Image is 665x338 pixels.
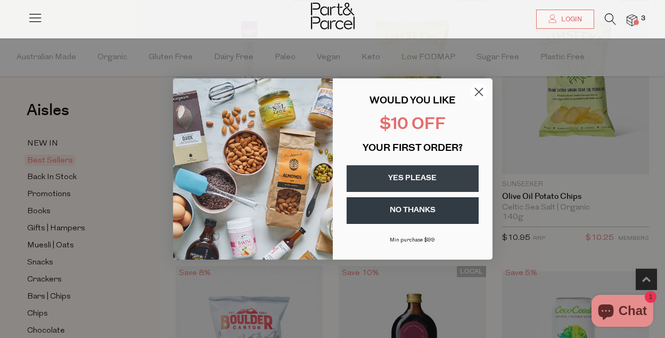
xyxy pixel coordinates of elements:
[173,78,333,260] img: 43fba0fb-7538-40bc-babb-ffb1a4d097bc.jpeg
[347,197,479,224] button: NO THANKS
[638,14,648,23] span: 3
[536,10,594,29] a: Login
[470,83,488,101] button: Close dialog
[311,3,355,29] img: Part&Parcel
[390,237,435,243] span: Min purchase $99
[380,117,446,133] span: $10 OFF
[588,295,656,329] inbox-online-store-chat: Shopify online store chat
[627,14,637,26] a: 3
[363,144,463,154] span: YOUR FIRST ORDER?
[370,96,455,106] span: WOULD YOU LIKE
[559,15,582,24] span: Login
[347,165,479,192] button: YES PLEASE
